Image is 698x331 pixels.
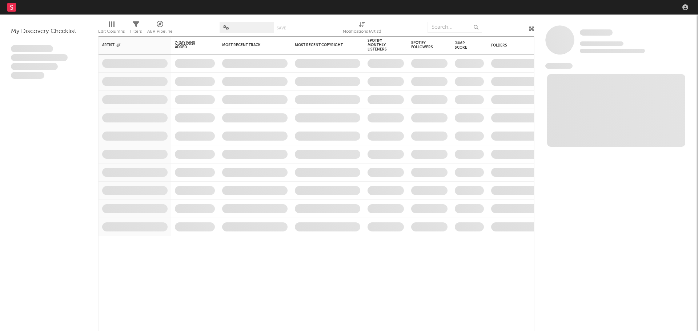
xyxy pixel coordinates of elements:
span: Praesent ac interdum [11,63,58,70]
div: Most Recent Track [222,43,277,47]
div: Spotify Monthly Listeners [368,39,393,52]
div: Notifications (Artist) [343,18,381,39]
span: News Feed [545,63,573,69]
div: Edit Columns [98,27,125,36]
span: Aliquam viverra [11,72,44,79]
div: My Discovery Checklist [11,27,87,36]
div: Jump Score [455,41,473,50]
div: Filters [130,27,142,36]
span: Tracking Since: [DATE] [580,41,623,46]
div: Edit Columns [98,18,125,39]
span: 7-Day Fans Added [175,41,204,49]
span: Integer aliquet in purus et [11,54,68,61]
a: Some Artist [580,29,613,36]
span: 0 fans last week [580,49,645,53]
span: Lorem ipsum dolor [11,45,53,52]
div: A&R Pipeline [147,27,173,36]
div: Spotify Followers [411,41,437,49]
div: Filters [130,18,142,39]
div: A&R Pipeline [147,18,173,39]
input: Search... [428,22,482,33]
button: Save [277,26,286,30]
div: Artist [102,43,157,47]
div: Notifications (Artist) [343,27,381,36]
div: Most Recent Copyright [295,43,349,47]
div: Folders [491,43,546,48]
